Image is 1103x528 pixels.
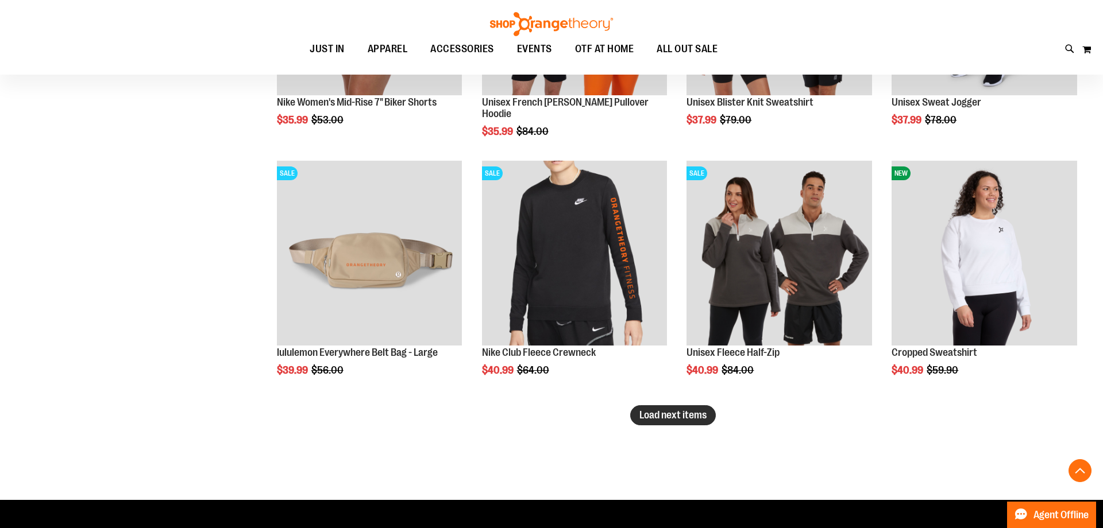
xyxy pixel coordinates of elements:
div: product [476,155,673,405]
span: $64.00 [517,364,551,376]
span: OTF AT HOME [575,36,634,62]
a: Unisex Fleece Half-Zip [687,347,780,358]
span: $84.00 [516,126,550,137]
img: Product image for Unisex Fleece Half Zip [687,161,872,346]
span: ACCESSORIES [430,36,494,62]
a: Unisex Blister Knit Sweatshirt [687,96,813,108]
span: $59.90 [927,364,960,376]
span: $56.00 [311,364,345,376]
span: $39.99 [277,364,310,376]
button: Load next items [630,405,716,425]
a: Nike Women's Mid-Rise 7" Biker Shorts [277,96,437,108]
span: $40.99 [687,364,720,376]
span: $40.99 [482,364,515,376]
img: Front facing view of Cropped Sweatshirt [892,161,1077,346]
span: JUST IN [310,36,345,62]
span: SALE [482,166,503,180]
span: $37.99 [892,114,923,126]
span: $35.99 [482,126,515,137]
div: product [886,155,1083,405]
button: Agent Offline [1007,502,1096,528]
div: product [681,155,878,405]
span: SALE [277,166,298,180]
a: Unisex French [PERSON_NAME] Pullover Hoodie [482,96,649,119]
span: $37.99 [687,114,718,126]
img: Product image for Nike Club Fleece Crewneck [482,161,668,346]
img: Shop Orangetheory [488,12,615,36]
a: Product image for Nike Club Fleece CrewneckSALE [482,161,668,348]
div: product [271,155,468,405]
span: $79.00 [720,114,753,126]
a: Unisex Sweat Jogger [892,96,981,108]
span: Load next items [639,409,707,421]
span: $35.99 [277,114,310,126]
a: Product image for Unisex Fleece Half ZipSALE [687,161,872,348]
span: $40.99 [892,364,925,376]
a: Front facing view of Cropped SweatshirtNEW [892,161,1077,348]
span: $78.00 [925,114,958,126]
span: Agent Offline [1033,510,1089,521]
span: EVENTS [517,36,552,62]
a: lululemon Everywhere Belt Bag - Large [277,347,438,358]
span: ALL OUT SALE [657,36,718,62]
span: APPAREL [368,36,408,62]
img: Product image for lululemon Everywhere Belt Bag Large [277,161,462,346]
span: $84.00 [722,364,755,376]
span: NEW [892,166,911,180]
a: Nike Club Fleece Crewneck [482,347,596,358]
button: Back To Top [1069,459,1092,482]
a: Cropped Sweatshirt [892,347,977,358]
a: Product image for lululemon Everywhere Belt Bag LargeSALE [277,161,462,348]
span: $53.00 [311,114,345,126]
span: SALE [687,166,707,180]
